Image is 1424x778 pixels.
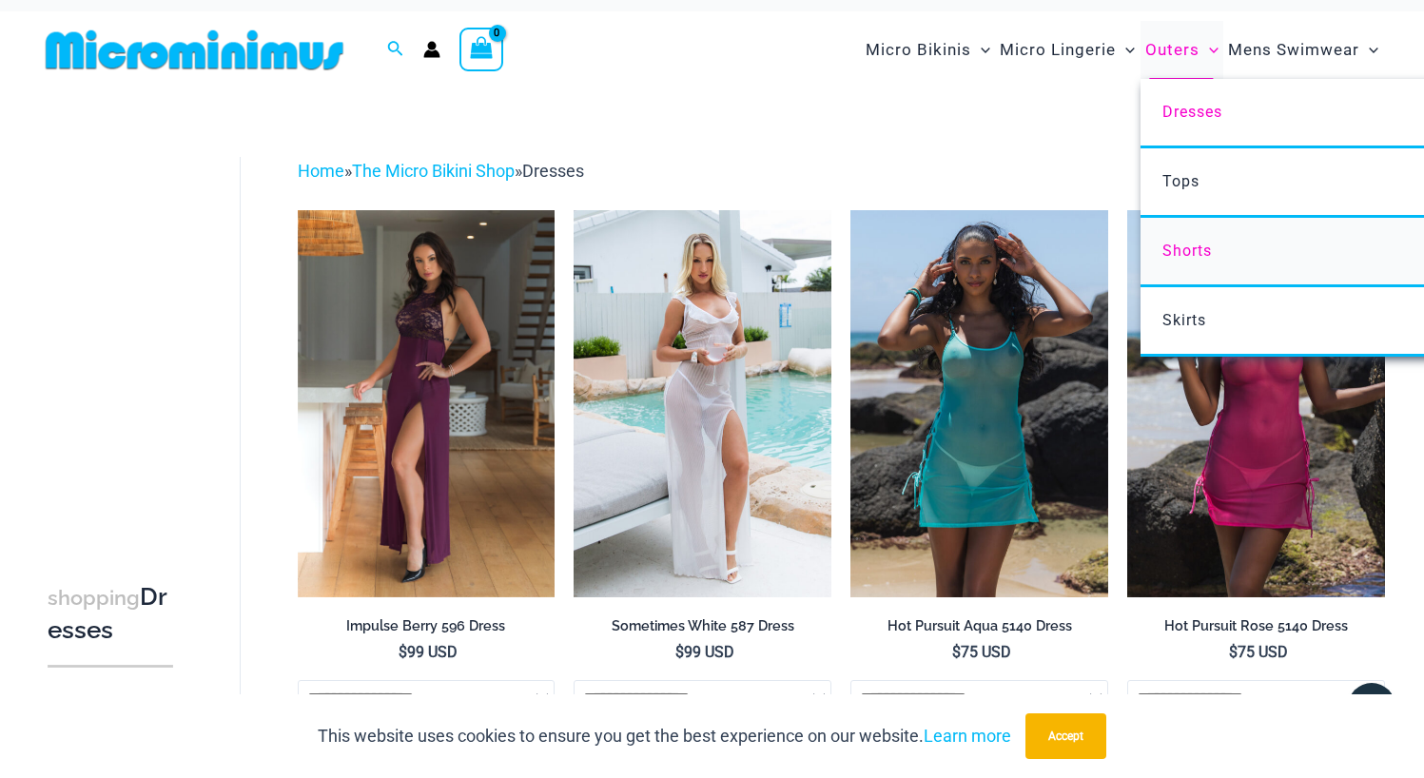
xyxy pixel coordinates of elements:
a: Sometimes White 587 Dress [574,617,831,642]
a: Mens SwimwearMenu ToggleMenu Toggle [1223,21,1383,79]
img: Sometimes White 587 Dress 08 [574,210,831,596]
span: Dresses [1162,103,1222,121]
span: Micro Lingerie [1000,26,1116,74]
a: Hot Pursuit Aqua 5140 Dress 01Hot Pursuit Aqua 5140 Dress 06Hot Pursuit Aqua 5140 Dress 06 [850,210,1108,596]
a: Impulse Berry 596 Dress 02Impulse Berry 596 Dress 03Impulse Berry 596 Dress 03 [298,210,556,596]
h3: Dresses [48,581,173,647]
span: $ [675,643,684,661]
nav: Site Navigation [858,18,1386,82]
h2: Hot Pursuit Aqua 5140 Dress [850,617,1108,635]
span: Mens Swimwear [1228,26,1359,74]
a: Home [298,161,344,181]
a: Search icon link [387,38,404,62]
bdi: 99 USD [675,643,734,661]
span: $ [399,643,407,661]
a: Learn more [924,726,1011,746]
h2: Sometimes White 587 Dress [574,617,831,635]
h2: Impulse Berry 596 Dress [298,617,556,635]
span: Menu Toggle [1200,26,1219,74]
a: Impulse Berry 596 Dress [298,617,556,642]
a: Account icon link [423,41,440,58]
span: Menu Toggle [1116,26,1135,74]
a: View Shopping Cart, empty [459,28,503,71]
img: MM SHOP LOGO FLAT [38,29,351,71]
bdi: 99 USD [399,643,458,661]
span: Micro Bikinis [866,26,971,74]
p: This website uses cookies to ensure you get the best experience on our website. [318,722,1011,750]
a: The Micro Bikini Shop [352,161,515,181]
bdi: 75 USD [952,643,1011,661]
span: Outers [1145,26,1200,74]
img: Hot Pursuit Aqua 5140 Dress 01 [850,210,1108,596]
span: Tops [1162,172,1200,190]
a: Micro LingerieMenu ToggleMenu Toggle [995,21,1140,79]
span: Shorts [1162,242,1212,260]
button: Accept [1025,713,1106,759]
a: Micro BikinisMenu ToggleMenu Toggle [861,21,995,79]
h2: Hot Pursuit Rose 5140 Dress [1127,617,1385,635]
a: OutersMenu ToggleMenu Toggle [1141,21,1223,79]
a: Sometimes White 587 Dress 08Sometimes White 587 Dress 09Sometimes White 587 Dress 09 [574,210,831,596]
span: Menu Toggle [1359,26,1378,74]
iframe: TrustedSite Certified [48,142,219,522]
span: » » [298,161,584,181]
img: Impulse Berry 596 Dress 02 [298,210,556,596]
span: $ [1229,643,1238,661]
span: $ [952,643,961,661]
a: Hot Pursuit Rose 5140 Dress 01Hot Pursuit Rose 5140 Dress 12Hot Pursuit Rose 5140 Dress 12 [1127,210,1385,596]
a: Hot Pursuit Aqua 5140 Dress [850,617,1108,642]
span: shopping [48,586,140,610]
bdi: 75 USD [1229,643,1288,661]
a: Hot Pursuit Rose 5140 Dress [1127,617,1385,642]
span: Menu Toggle [971,26,990,74]
span: Skirts [1162,311,1206,329]
img: Hot Pursuit Rose 5140 Dress 01 [1127,210,1385,596]
span: Dresses [522,161,584,181]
